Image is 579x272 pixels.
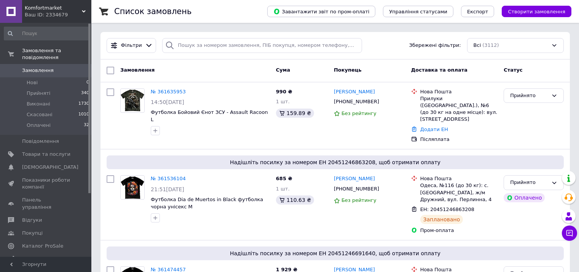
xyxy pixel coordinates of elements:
[411,67,467,73] span: Доставка та оплата
[334,67,362,73] span: Покупець
[27,101,50,107] span: Виконані
[120,88,145,113] a: Фото товару
[84,122,89,129] span: 32
[276,195,314,205] div: 110.63 ₴
[482,42,499,48] span: (3112)
[22,197,70,210] span: Панель управління
[420,206,474,212] span: ЕН: 20451246863208
[27,111,53,118] span: Скасовані
[162,38,362,53] input: Пошук за номером замовлення, ПІБ покупця, номером телефону, Email, номером накладної
[267,6,375,17] button: Завантажити звіт по пром-оплаті
[467,9,488,14] span: Експорт
[494,8,571,14] a: Створити замовлення
[502,6,571,17] button: Створити замовлення
[461,6,494,17] button: Експорт
[151,197,263,210] a: Футболка Dia de Muertos in Black футболка чорна унісекс M
[22,151,70,158] span: Товари та послуги
[474,42,481,49] span: Всі
[86,79,89,86] span: 0
[151,99,184,105] span: 14:50[DATE]
[420,175,498,182] div: Нова Пошта
[510,179,548,187] div: Прийнято
[22,243,63,250] span: Каталог ProSale
[508,9,565,14] span: Створити замовлення
[121,176,144,199] img: Фото товару
[276,176,292,181] span: 685 ₴
[341,197,376,203] span: Без рейтингу
[22,138,59,145] span: Повідомлення
[420,88,498,95] div: Нова Пошта
[22,164,78,171] span: [DEMOGRAPHIC_DATA]
[276,67,290,73] span: Cума
[4,27,90,40] input: Пошук
[420,182,498,203] div: Одеса, №116 (до 30 кг): с. [GEOGRAPHIC_DATA], ж/м Дружний, вул. Перлинна, 4
[420,95,498,123] div: Прилуки ([GEOGRAPHIC_DATA].), №6 (до 30 кг на одне місце): вул. [STREET_ADDRESS]
[420,227,498,234] div: Пром-оплата
[27,90,50,97] span: Прийняті
[151,109,268,122] a: Футболка Бойовий Єнот ЗСУ - Assault Racoon L
[22,47,91,61] span: Замовлення та повідомлення
[151,89,186,94] a: № 361635953
[25,11,91,18] div: Ваш ID: 2334679
[151,186,184,192] span: 21:51[DATE]
[332,184,381,194] div: [PHONE_NUMBER]
[81,90,89,97] span: 340
[409,42,461,49] span: Збережені фільтри:
[22,177,70,190] span: Показники роботи компанії
[420,215,463,224] div: Заплановано
[389,9,447,14] span: Управління статусами
[276,109,314,118] div: 159.89 ₴
[25,5,82,11] span: Komfortmarket
[78,101,89,107] span: 1730
[110,250,561,257] span: Надішліть посилку за номером ЕН 20451246691640, щоб отримати оплату
[420,136,498,143] div: Післяплата
[121,42,142,49] span: Фільтри
[383,6,453,17] button: Управління статусами
[22,230,43,237] span: Покупці
[22,256,48,262] span: Аналітика
[120,175,145,200] a: Фото товару
[22,67,54,74] span: Замовлення
[504,193,545,202] div: Оплачено
[276,89,292,94] span: 990 ₴
[27,122,51,129] span: Оплачені
[22,217,42,224] span: Відгуки
[273,8,369,15] span: Завантажити звіт по пром-оплаті
[114,7,191,16] h1: Список замовлень
[151,176,186,181] a: № 361536104
[276,99,290,104] span: 1 шт.
[332,97,381,107] div: [PHONE_NUMBER]
[562,226,577,241] button: Чат з покупцем
[504,67,523,73] span: Статус
[27,79,38,86] span: Нові
[341,110,376,116] span: Без рейтингу
[120,67,155,73] span: Замовлення
[276,186,290,192] span: 1 шт.
[110,158,561,166] span: Надішліть посилку за номером ЕН 20451246863208, щоб отримати оплату
[334,88,375,96] a: [PERSON_NAME]
[78,111,89,118] span: 1010
[420,126,448,132] a: Додати ЕН
[121,90,144,111] img: Фото товару
[510,92,548,100] div: Прийнято
[334,175,375,182] a: [PERSON_NAME]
